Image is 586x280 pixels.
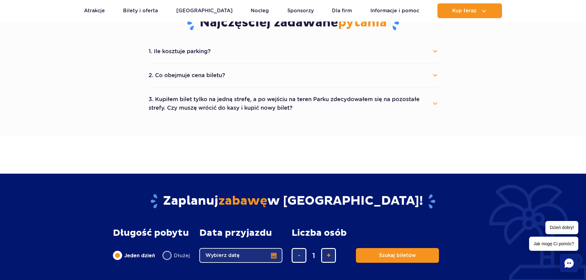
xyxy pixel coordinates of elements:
[149,45,438,58] button: 1. Ile kosztuje parking?
[529,237,578,251] span: Jak mogę Ci pomóc?
[199,228,272,238] span: Data przyjazdu
[545,221,578,234] span: Dzień dobry!
[176,3,233,18] a: [GEOGRAPHIC_DATA]
[251,3,269,18] a: Nocleg
[370,3,419,18] a: Informacje i pomoc
[218,193,267,209] span: zabawę
[292,228,347,238] span: Liczba osób
[338,15,387,30] span: pytania
[560,254,578,272] div: Chat
[332,3,352,18] a: Dla firm
[113,249,155,262] label: Jeden dzień
[287,3,314,18] a: Sponsorzy
[356,248,439,263] button: Szukaj biletów
[113,193,473,209] h2: Zaplanuj w [GEOGRAPHIC_DATA]!
[123,3,158,18] a: Bilety i oferta
[199,248,282,263] button: Wybierz datę
[321,248,336,263] button: dodaj bilet
[149,93,438,115] button: 3. Kupiłem bilet tylko na jedną strefę, a po wejściu na teren Parku zdecydowałem się na pozostałe...
[162,249,190,262] label: Dłużej
[379,253,416,258] span: Szukaj biletów
[306,248,321,263] input: liczba biletów
[113,228,189,238] span: Długość pobytu
[84,3,105,18] a: Atrakcje
[437,3,502,18] button: Kup teraz
[149,69,438,82] button: 2. Co obejmuje cena biletu?
[149,15,438,31] h3: Najczęściej zadawane
[452,8,476,14] span: Kup teraz
[292,248,306,263] button: usuń bilet
[113,228,473,263] form: Planowanie wizyty w Park of Poland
